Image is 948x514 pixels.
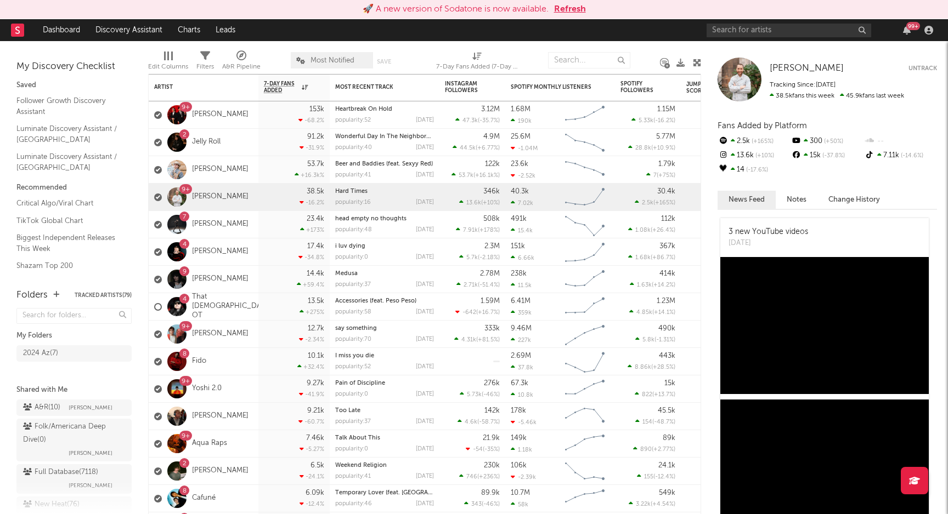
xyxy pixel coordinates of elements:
a: I miss you die [335,353,374,359]
div: popularity: 16 [335,199,371,205]
a: i luv dying [335,243,365,249]
div: 12.7k [308,325,324,332]
span: +81.5 % [478,337,498,343]
svg: Chart title [560,238,610,266]
div: 14.4k [307,270,324,277]
div: Spotify Monthly Listeners [511,84,593,90]
div: -31.9 % [300,144,324,151]
div: ( ) [628,144,675,151]
div: 151k [511,243,525,250]
div: -2.34 % [299,336,324,343]
span: 7-Day Fans Added [264,81,299,94]
span: -642 [462,310,476,316]
div: 6.66k [511,254,534,261]
div: A&R Pipeline [222,60,261,73]
div: popularity: 41 [335,172,371,178]
div: popularity: 52 [335,117,371,123]
div: My Folders [16,329,132,342]
div: [DATE] [416,254,434,260]
svg: Chart title [560,184,610,211]
a: [PERSON_NAME] [192,412,249,421]
div: 25.6M [511,133,531,140]
div: 91.2k [307,133,324,140]
a: Discovery Assistant [88,19,170,41]
div: 1.79k [658,161,675,168]
div: 9.27k [307,380,324,387]
svg: Chart title [560,348,610,375]
div: ( ) [629,309,675,316]
a: head empty no thoughts [335,216,407,222]
a: [PERSON_NAME] [192,110,249,119]
span: 38.5k fans this week [770,93,834,99]
div: 2.78M [480,270,500,277]
span: Tracking Since: [DATE] [770,82,836,88]
div: 3.12M [481,106,500,113]
div: 1.68M [511,106,531,113]
span: +10.9 % [653,145,674,151]
a: [PERSON_NAME] [192,275,249,284]
a: Accessories (feat. Peso Peso) [335,298,416,304]
button: Filter by Spotify Followers [664,82,675,93]
span: 7.91k [463,227,478,233]
button: Refresh [554,3,586,16]
div: 7-Day Fans Added (7-Day Fans Added) [436,60,518,73]
div: 15k [791,149,864,163]
div: [DATE] [416,145,434,151]
div: Beer and Baddies (feat. Sexyy Red) [335,161,434,167]
div: ( ) [459,254,500,261]
a: Medusa [335,271,358,277]
span: -16.2 % [655,118,674,124]
div: Folk/Americana Deep Dive ( 0 ) [23,420,122,447]
div: 15.4k [511,227,533,234]
span: +28.5 % [653,364,674,370]
a: [PERSON_NAME] [192,220,249,229]
svg: Chart title [560,403,610,430]
div: [DATE] [416,227,434,233]
span: +10 % [483,200,498,206]
div: Hard Times [335,189,434,195]
div: -1.04M [511,145,538,152]
a: Pain of Discipline [335,380,385,386]
div: Filters [196,60,214,73]
div: 10.1k [308,352,324,359]
div: 13.6k [718,149,791,163]
div: [DATE] [416,391,434,397]
div: A&R ( 10 ) [23,401,60,414]
div: 300 [791,134,864,149]
button: Change History [817,191,891,209]
div: 64.6 [686,245,730,259]
a: Wonderful Day In The Neighborhood [335,134,442,140]
div: ( ) [455,309,500,316]
div: [DATE] [416,172,434,178]
div: Medusa [335,271,434,277]
div: +16.3k % [295,172,324,179]
a: Jelly Roll [192,138,221,147]
a: Folk/Americana Deep Dive(0)[PERSON_NAME] [16,419,132,461]
input: Search for artists [707,24,871,37]
div: 23.6k [511,161,528,168]
div: ( ) [635,199,675,206]
div: [DATE] [416,117,434,123]
div: ( ) [630,281,675,288]
span: 1.08k [635,227,651,233]
a: 2024 Az(7) [16,345,132,362]
span: +75 % [658,173,674,179]
div: 89.5 [686,382,730,396]
div: 2.5k [718,134,791,149]
svg: Chart title [560,266,610,293]
div: popularity: 48 [335,227,372,233]
div: Most Recent Track [335,84,417,90]
div: ( ) [628,254,675,261]
div: ( ) [631,117,675,124]
a: [PERSON_NAME] [192,247,249,256]
div: 333k [484,325,500,332]
button: Filter by Spotify Monthly Listeners [599,82,610,93]
a: say something [335,325,377,332]
button: Tracked Artists(79) [75,293,132,298]
span: 7 [653,173,657,179]
span: 28.8k [635,145,651,151]
span: +10 % [754,153,774,159]
span: -51.4 % [479,282,498,288]
a: Too Late [335,408,360,414]
div: say something [335,325,434,332]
